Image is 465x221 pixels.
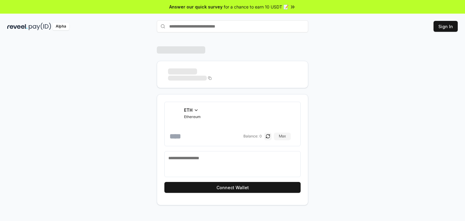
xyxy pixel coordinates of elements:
[184,107,193,113] span: ETH
[7,23,28,30] img: reveel_dark
[169,4,223,10] span: Answer our quick survey
[224,4,289,10] span: for a chance to earn 10 USDT 📝
[259,134,262,139] span: 0
[52,23,69,30] div: Alpha
[184,114,201,119] span: Ethereum
[29,23,51,30] img: pay_id
[243,134,258,139] span: Balance:
[434,21,458,32] button: Sign In
[274,133,291,140] button: Max
[164,182,301,193] button: Connect Wallet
